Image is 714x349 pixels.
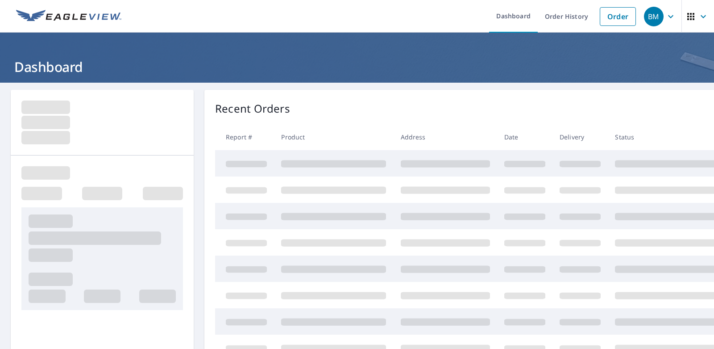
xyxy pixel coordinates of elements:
[552,124,608,150] th: Delivery
[215,101,290,117] p: Recent Orders
[16,10,121,23] img: EV Logo
[215,124,274,150] th: Report #
[600,7,636,26] a: Order
[11,58,703,76] h1: Dashboard
[644,7,664,26] div: BM
[497,124,552,150] th: Date
[394,124,497,150] th: Address
[274,124,393,150] th: Product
